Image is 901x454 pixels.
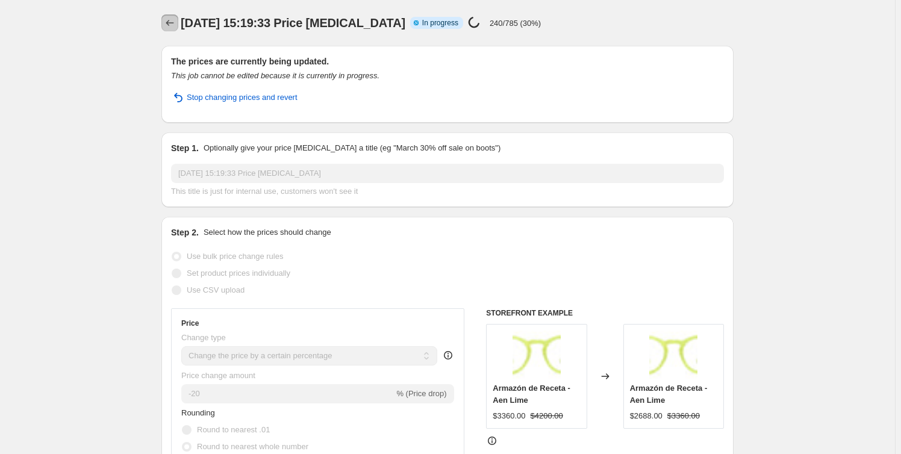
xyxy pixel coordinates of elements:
span: Use bulk price change rules [187,252,283,261]
p: Select how the prices should change [204,226,331,238]
span: [DATE] 15:19:33 Price [MEDICAL_DATA] [181,16,405,30]
button: Stop changing prices and revert [164,88,305,107]
span: Armazón de Receta - Aen Lime [630,384,708,405]
h2: Step 1. [171,142,199,154]
strike: $3360.00 [667,410,700,422]
h2: Step 2. [171,226,199,238]
strike: $4200.00 [531,410,563,422]
span: Stop changing prices and revert [187,92,298,104]
p: 240/785 (30%) [490,19,541,28]
h6: STOREFRONT EXAMPLE [486,308,724,318]
span: In progress [422,18,458,28]
div: help [442,349,454,361]
span: Round to nearest whole number [197,442,308,451]
div: $3360.00 [493,410,525,422]
span: Change type [181,333,226,342]
span: Use CSV upload [187,285,245,294]
span: % (Price drop) [396,389,446,398]
button: Price change jobs [161,14,178,31]
span: Set product prices individually [187,269,290,278]
span: This title is just for internal use, customers won't see it [171,187,358,196]
h3: Price [181,319,199,328]
div: $2688.00 [630,410,662,422]
span: Round to nearest .01 [197,425,270,434]
i: This job cannot be edited because it is currently in progress. [171,71,379,80]
img: D_863614-MLU72016420866_102023-O_80x.jpg [513,331,561,379]
h2: The prices are currently being updated. [171,55,724,67]
img: D_863614-MLU72016420866_102023-O_80x.jpg [649,331,697,379]
input: 30% off holiday sale [171,164,724,183]
span: Armazón de Receta - Aen Lime [493,384,570,405]
span: Rounding [181,408,215,417]
span: Price change amount [181,371,255,380]
p: Optionally give your price [MEDICAL_DATA] a title (eg "March 30% off sale on boots") [204,142,500,154]
input: -15 [181,384,394,403]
